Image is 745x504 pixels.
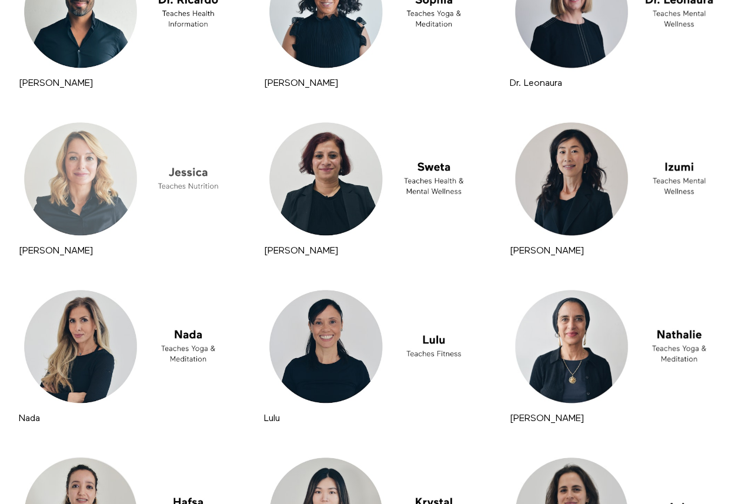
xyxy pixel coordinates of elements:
[19,246,93,256] strong: Jessica
[507,284,729,409] a: Nathalie
[510,246,584,256] strong: Izumi
[264,414,280,423] a: Lulu
[264,79,338,88] a: [PERSON_NAME]
[16,116,238,242] a: Jessica
[19,246,93,255] a: [PERSON_NAME]
[261,116,483,242] a: Sweta
[261,284,483,409] a: Lulu
[510,414,584,423] strong: Nathalie
[264,414,280,423] strong: Lulu
[510,79,562,88] a: Dr. Leonaura
[19,414,40,423] strong: Nada
[16,284,238,409] a: Nada
[510,414,584,423] a: [PERSON_NAME]
[264,79,338,88] strong: Sophia
[19,414,40,423] a: Nada
[507,116,729,242] a: Izumi
[19,79,93,88] strong: Dr. Ricardo
[19,79,93,88] a: [PERSON_NAME]
[510,246,584,255] a: [PERSON_NAME]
